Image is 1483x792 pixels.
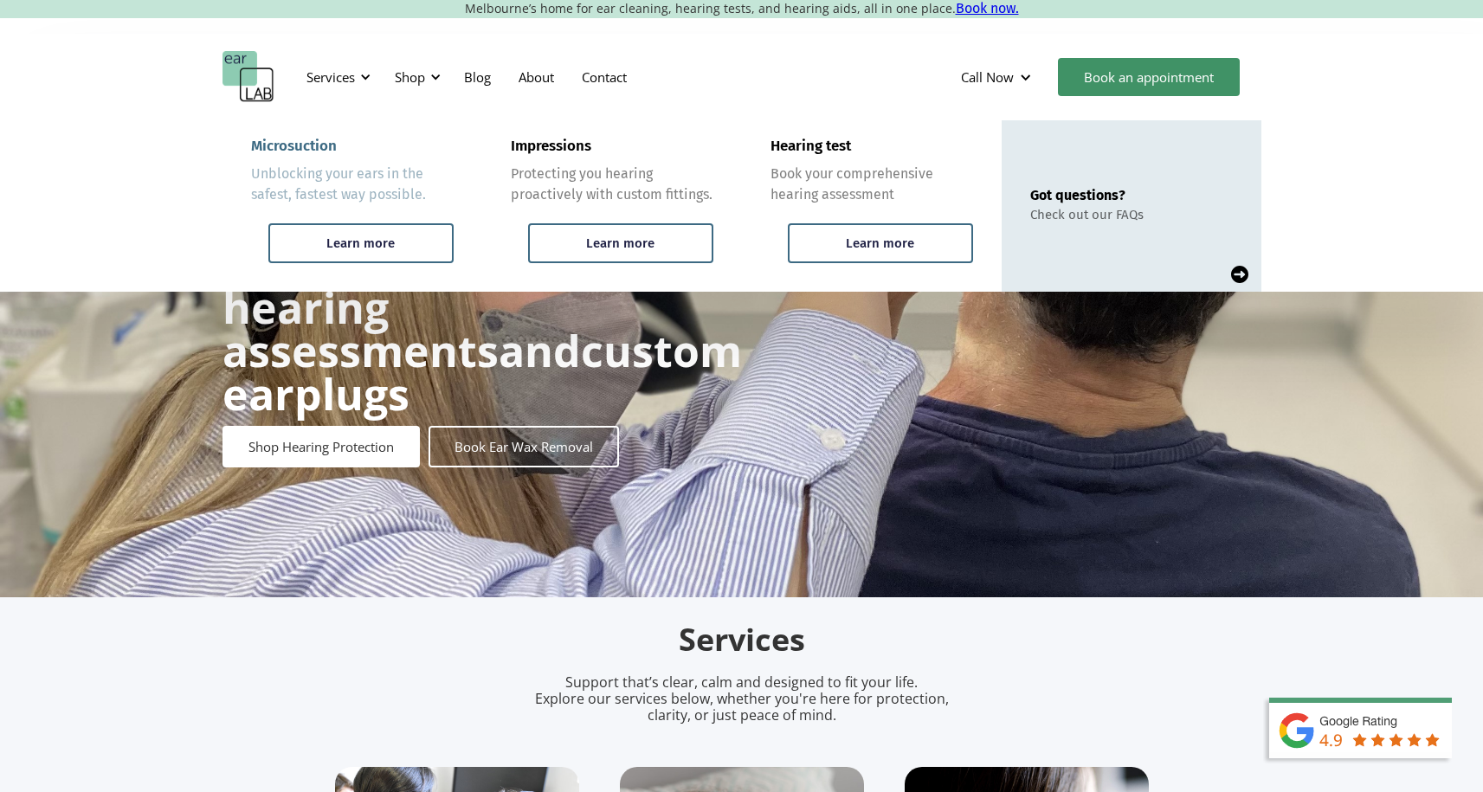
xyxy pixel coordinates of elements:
div: Learn more [586,235,654,251]
a: MicrosuctionUnblocking your ears in the safest, fastest way possible.Learn more [222,120,482,292]
a: Book an appointment [1058,58,1240,96]
div: Shop [384,51,446,103]
h1: and [222,242,742,415]
div: Hearing test [771,138,851,155]
a: About [505,52,568,102]
div: Check out our FAQs [1030,207,1144,222]
div: Learn more [326,235,395,251]
div: Call Now [947,51,1049,103]
a: Got questions?Check out our FAQs [1002,120,1261,292]
div: Services [296,51,376,103]
p: Support that’s clear, calm and designed to fit your life. Explore our services below, whether you... [513,674,971,724]
div: Got questions? [1030,187,1144,203]
div: Shop [395,68,425,86]
div: Unblocking your ears in the safest, fastest way possible. [251,164,454,205]
a: ImpressionsProtecting you hearing proactively with custom fittings.Learn more [482,120,742,292]
div: Call Now [961,68,1014,86]
a: home [222,51,274,103]
a: Book Ear Wax Removal [429,426,619,467]
a: Blog [450,52,505,102]
strong: Ear wax removal, hearing assessments [222,235,594,380]
a: Hearing testBook your comprehensive hearing assessmentLearn more [742,120,1002,292]
div: Book your comprehensive hearing assessment [771,164,973,205]
div: Services [306,68,355,86]
h2: Services [335,620,1149,660]
a: Contact [568,52,641,102]
a: Shop Hearing Protection [222,426,420,467]
div: Impressions [511,138,591,155]
strong: custom earplugs [222,321,742,423]
div: Learn more [846,235,914,251]
div: Protecting you hearing proactively with custom fittings. [511,164,713,205]
div: Microsuction [251,138,337,155]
